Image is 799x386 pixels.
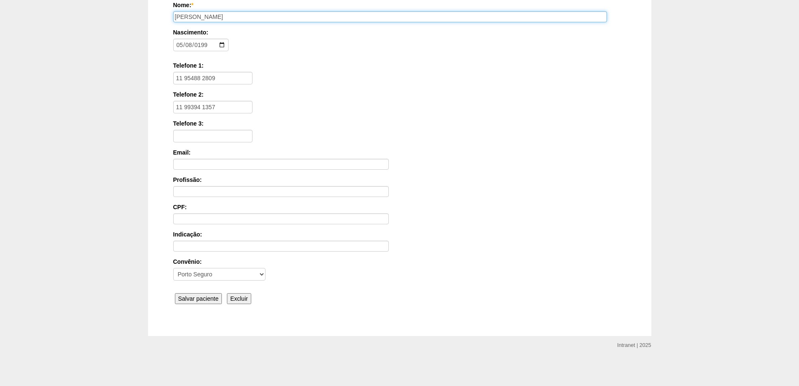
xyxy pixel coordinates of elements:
[173,61,626,70] label: Telefone 1:
[173,28,623,37] label: Nascimento:
[173,257,626,266] label: Convênio:
[173,148,626,157] label: Email:
[617,341,651,349] div: Intranet | 2025
[227,293,251,304] input: Excluir
[191,2,193,8] span: Este campo é obrigatório.
[175,293,222,304] input: Salvar paciente
[173,1,626,9] label: Nome:
[173,90,626,99] label: Telefone 2:
[173,176,626,184] label: Profissão:
[173,230,626,239] label: Indicação:
[173,119,626,128] label: Telefone 3:
[173,203,626,211] label: CPF:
